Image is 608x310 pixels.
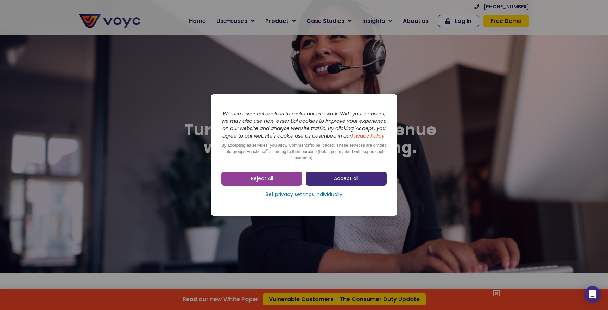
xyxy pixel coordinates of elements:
sup: 2 [266,148,268,152]
sup: 2 [309,142,311,145]
a: Set privacy settings individually [221,189,387,200]
a: Privacy Policy [351,132,385,139]
span: Reject All [251,175,273,182]
a: Accept all [306,172,387,186]
i: We use essential cookies to make our site work. With your consent, we may also use non-essential ... [222,110,387,139]
span: Accept all [334,175,359,182]
span: Set privacy settings individually [266,191,342,198]
span: By accepting all services, you allow Comments to be loaded. These services are divided into group... [221,143,387,160]
a: Reject All [221,172,302,186]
